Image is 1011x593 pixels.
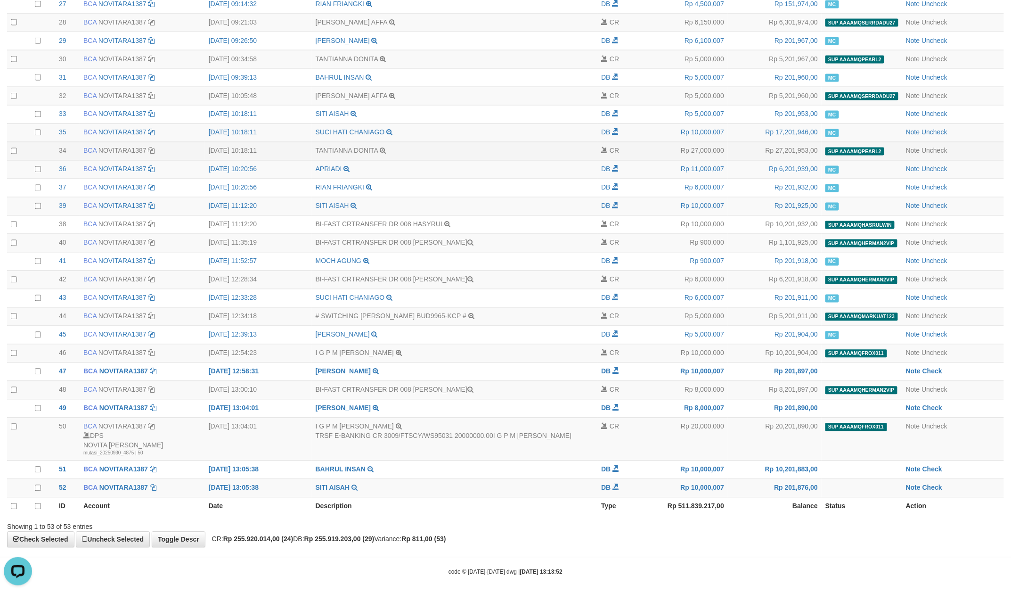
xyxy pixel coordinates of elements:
td: Rp 10,201,883,00 [728,461,822,479]
a: Note [906,368,921,375]
a: APRIADI [316,165,342,173]
span: BCA [83,18,97,26]
a: Copy NOVITARA1387 to clipboard [148,423,155,430]
td: Rp 6,100,007 [648,32,728,50]
a: Uncheck [922,294,947,302]
span: 40 [59,239,66,247]
td: Rp 900,000 [648,234,728,252]
td: Rp 6,201,918,00 [728,271,822,289]
a: Note [906,276,920,283]
a: NOVITARA1387 [98,349,147,357]
td: Rp 201,960,00 [728,68,822,87]
a: Check [922,484,942,492]
a: NOVITARA1387 [98,184,147,191]
span: SUP AAAAMQFROX011 [825,350,887,358]
a: Note [906,110,920,118]
a: NOVITARA1387 [98,221,147,228]
span: Manually Checked by: aafmnamm [825,37,839,45]
span: CR [610,386,619,394]
a: NOVITARA1387 [98,129,147,136]
span: BCA [83,423,97,430]
a: Uncheck [922,37,947,44]
span: BCA [83,404,98,412]
a: Uncheck [922,202,947,210]
a: Note [906,257,920,265]
td: [DATE] 10:20:56 [205,179,312,197]
td: Rp 5,201,911,00 [728,307,822,326]
span: Manually Checked by: aafmnamm [825,203,839,211]
a: [PERSON_NAME] [316,331,370,338]
a: NOVITARA1387 [98,55,147,63]
a: Copy NOVITARA1387 to clipboard [148,313,155,320]
span: DB [601,368,611,375]
a: Copy NOVITARA1387 to clipboard [150,404,156,412]
a: NOVITARA1387 [98,74,147,81]
a: Copy NOVITARA1387 to clipboard [148,147,155,155]
a: NOVITARA1387 [98,257,147,265]
span: DB [601,129,610,136]
td: Rp 201,918,00 [728,252,822,271]
a: RIAN FRIANGKI [316,184,364,191]
a: SUCI HATI CHANIAGO [316,294,385,302]
span: DB [601,165,610,173]
span: BCA [83,331,97,338]
a: Uncheck [922,257,947,265]
td: [DATE] 13:05:38 [205,461,312,479]
span: 32 [59,92,66,99]
a: Copy NOVITARA1387 to clipboard [148,74,155,81]
span: Manually Checked by: aafmnamm [825,129,839,137]
span: BCA [83,239,97,247]
span: BCA [83,110,97,118]
a: Note [906,313,920,320]
span: 46 [59,349,66,357]
td: [DATE] 10:18:11 [205,142,312,160]
td: Rp 27,201,953,00 [728,142,822,160]
a: Note [906,74,920,81]
span: CR [610,423,619,430]
td: Rp 5,000,007 [648,68,728,87]
a: NOVITARA1387 [98,294,147,302]
td: Rp 5,000,000 [648,307,728,326]
td: [DATE] 13:04:01 [205,399,312,418]
a: Note [906,466,921,473]
span: CR [610,276,619,283]
a: Note [906,239,920,247]
a: Note [906,294,920,302]
a: Copy NOVITARA1387 to clipboard [148,55,155,63]
a: Uncheck [922,184,947,191]
a: Check [922,404,942,412]
a: Toggle Descr [152,532,205,548]
span: 50 [59,423,66,430]
td: [DATE] 12:58:31 [205,362,312,381]
span: BCA [83,147,97,155]
span: DB [601,404,611,412]
td: [DATE] 11:12:20 [205,215,312,234]
td: Rp 10,000,000 [648,215,728,234]
td: Rp 6,301,974,00 [728,13,822,32]
a: NOVITARA1387 [98,147,147,155]
a: I G P M [PERSON_NAME] [316,423,394,430]
a: Uncheck [922,239,947,247]
a: NOVITARA1387 [98,92,147,99]
span: DB [601,110,610,118]
td: [DATE] 12:28:34 [205,271,312,289]
a: Note [906,92,920,99]
span: DB [601,184,610,191]
a: Copy NOVITARA1387 to clipboard [148,110,155,118]
a: Uncheck [922,110,947,118]
a: Copy NOVITARA1387 to clipboard [148,331,155,338]
a: Note [906,129,920,136]
a: NOVITARA1387 [98,37,147,44]
a: [PERSON_NAME] [316,404,371,412]
span: SUP AAAAMQSERRDADU27 [825,19,898,27]
td: Rp 10,000,007 [648,124,728,142]
span: 34 [59,147,66,155]
a: SITI AISAH [316,202,349,210]
a: NOVITARA1387 [98,313,147,320]
td: Rp 8,000,000 [648,381,728,399]
span: DB [601,202,610,210]
a: Copy NOVITARA1387 to clipboard [148,294,155,302]
span: CR [610,313,619,320]
span: 28 [59,18,66,26]
a: Uncheck [922,386,947,394]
